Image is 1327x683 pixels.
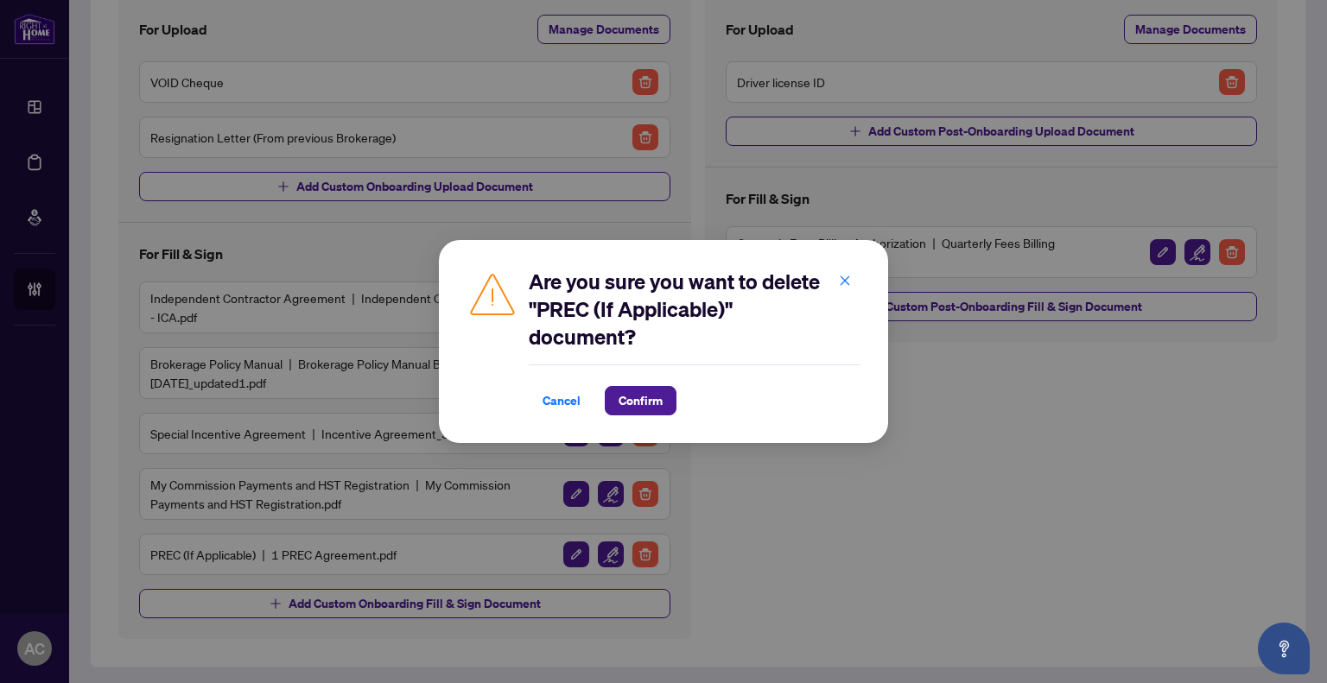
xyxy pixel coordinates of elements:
h2: Are you sure you want to delete "PREC (If Applicable)" document? [529,268,860,351]
button: Open asap [1258,623,1310,674]
span: close [839,275,851,287]
span: Confirm [619,387,663,414]
span: Cancel [543,387,581,414]
button: Cancel [529,386,594,415]
button: Confirm [605,386,676,415]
